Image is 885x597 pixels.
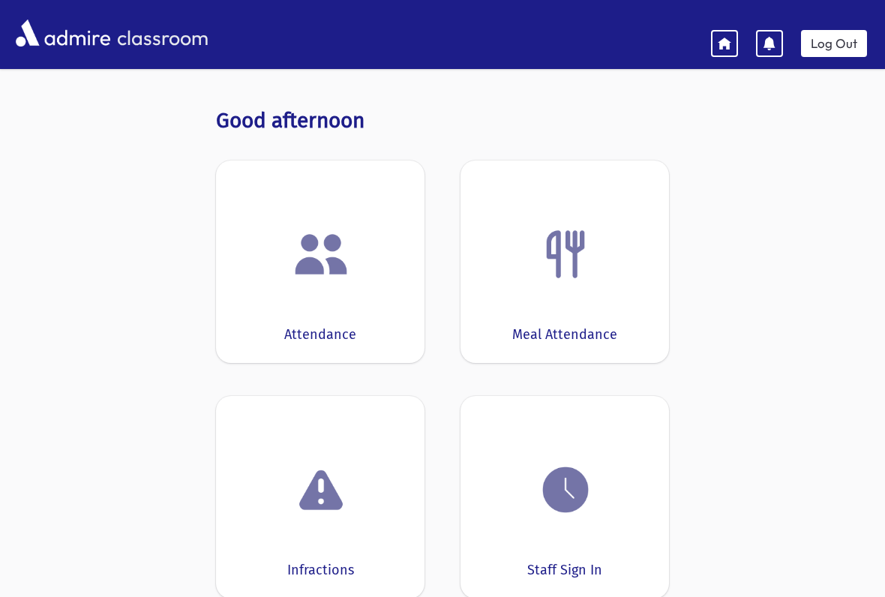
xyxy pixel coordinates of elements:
img: clock.png [537,461,594,518]
img: exclamation.png [292,464,349,521]
img: AdmirePro [12,16,114,50]
img: Fork.png [537,226,594,283]
h3: Good afternoon [216,108,669,133]
div: Attendance [284,325,356,345]
div: Meal Attendance [512,325,617,345]
a: Log Out [801,30,867,57]
div: Staff Sign In [527,560,602,580]
img: users.png [292,226,349,283]
span: classroom [114,13,208,53]
div: Infractions [287,560,354,580]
